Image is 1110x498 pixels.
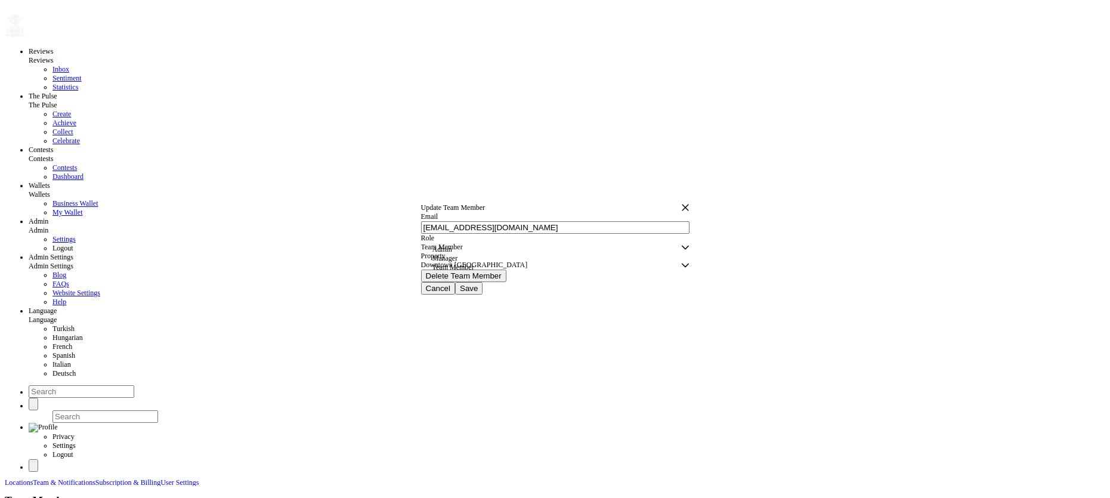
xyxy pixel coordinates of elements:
span: Delete Team Member [426,271,502,280]
li: Admin [432,245,678,254]
span: Save [460,284,478,293]
label: Property [421,252,446,260]
div: Downtown [GEOGRAPHIC_DATA] [421,261,681,270]
li: Team Member [432,263,678,272]
li: Manager [432,254,678,263]
button: Delete Team Member [421,270,506,282]
label: Email [421,212,438,221]
span: Manager [432,254,458,262]
button: Cancel [421,282,456,295]
span: Admin [432,245,452,253]
button: Save [455,282,483,295]
span: Team Member [432,263,474,271]
span: Cancel [426,284,451,293]
span: Team Member [421,243,681,252]
div: Update Team Member [421,203,681,212]
label: Role [421,234,435,242]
